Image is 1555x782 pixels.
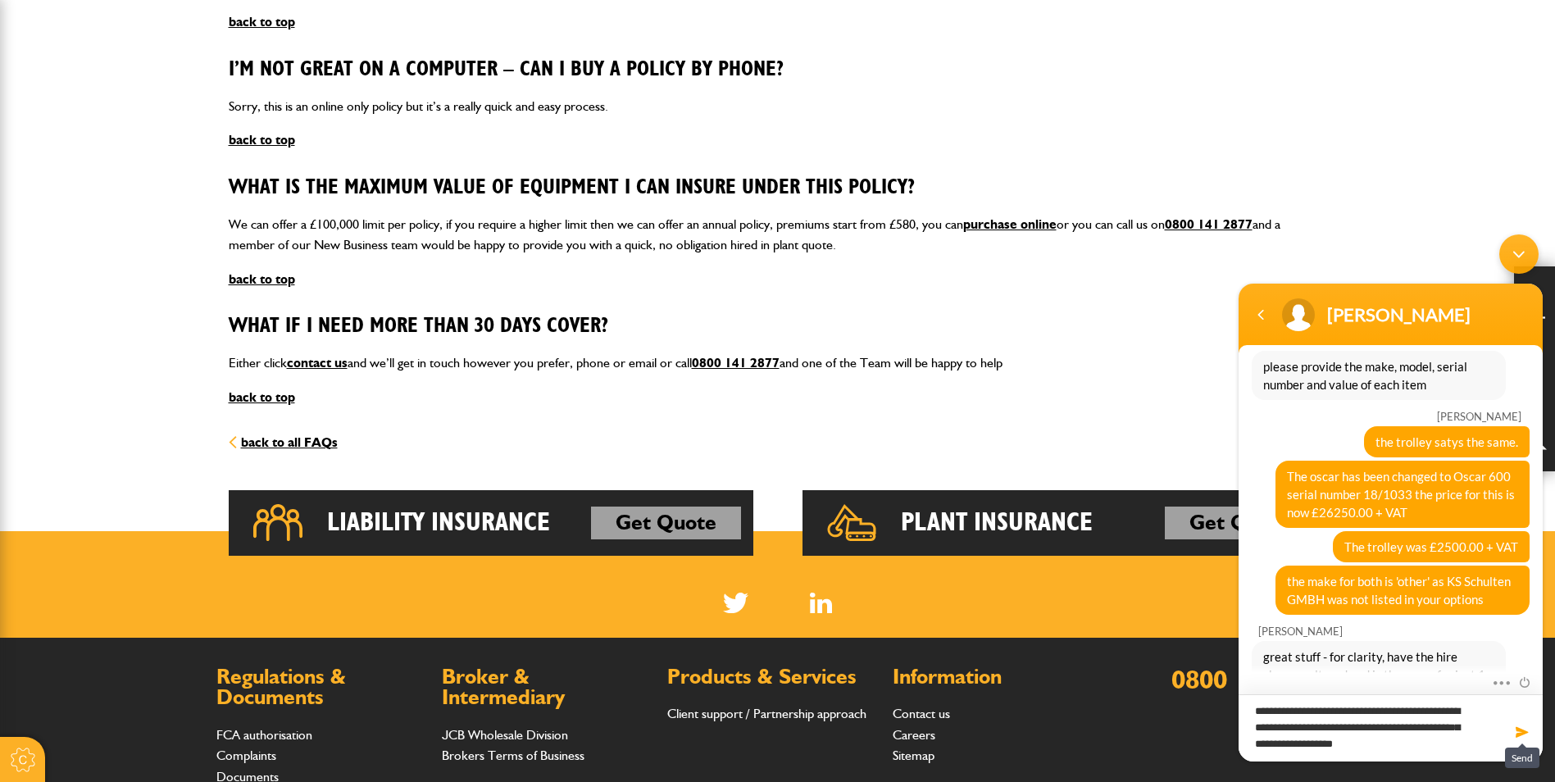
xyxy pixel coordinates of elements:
[229,389,295,405] a: back to top
[229,14,295,30] a: back to top
[442,666,651,708] h2: Broker & Intermediary
[901,507,1093,539] h2: Plant Insurance
[216,748,276,763] a: Complaints
[229,352,1327,374] p: Either click and we’ll get in touch however you prefer, phone or email or call and one of the Tea...
[667,706,866,721] a: Client support / Partnership approach
[1165,507,1315,539] a: Get Quote
[810,593,832,613] img: Linked In
[667,666,876,688] h2: Products & Services
[229,132,295,148] a: back to top
[442,748,584,763] a: Brokers Terms of Business
[1165,216,1253,232] a: 0800 141 2877
[229,175,1327,201] h3: What is the Maximum Value of equipment I can insure under this policy?
[442,727,568,743] a: JCB Wholesale Division
[229,434,338,450] a: back to all FAQs
[229,57,1327,83] h3: I’m not great on a Computer – can I buy a policy by phone?
[1171,663,1339,695] a: 0800 141 2877
[723,593,748,613] img: Twitter
[216,727,312,743] a: FCA authorisation
[1230,226,1551,770] iframe: SalesIQ Chatwindow
[692,355,780,371] a: 0800 141 2877
[893,706,950,721] a: Contact us
[893,748,934,763] a: Sitemap
[591,507,741,539] a: Get Quote
[963,216,1057,232] a: purchase online
[229,271,295,287] a: back to top
[229,314,1327,339] h3: What if I need more than 30 Days cover?
[287,355,348,371] a: contact us
[893,727,935,743] a: Careers
[229,214,1327,256] p: We can offer a £100,000 limit per policy, if you require a higher limit then we can offer an annu...
[810,593,832,613] a: LinkedIn
[229,96,1327,117] p: Sorry, this is an online only policy but it’s a really quick and easy process.
[327,507,550,539] h2: Liability Insurance
[216,666,425,708] h2: Regulations & Documents
[893,666,1102,688] h2: Information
